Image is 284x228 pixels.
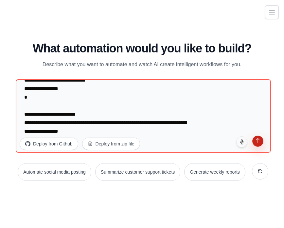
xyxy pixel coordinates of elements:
iframe: Chat Widget [251,197,284,228]
button: Summarize customer support tickets [95,163,180,181]
p: Describe what you want to automate and watch AI create intelligent workflows for you. [32,60,252,69]
button: Generate weekly reports [184,163,245,181]
button: Automate social media posting [18,163,91,181]
h1: What automation would you like to build? [16,42,268,55]
button: Deploy from zip file [82,138,140,150]
div: أداة الدردشة [251,197,284,228]
button: Toggle navigation [265,5,279,19]
button: Deploy from Github [20,138,78,150]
